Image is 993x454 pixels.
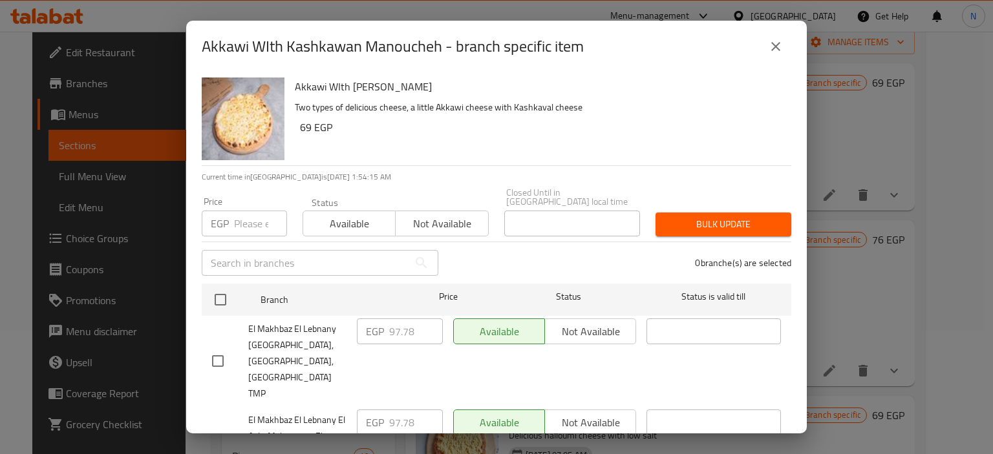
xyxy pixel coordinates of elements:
[395,211,488,236] button: Not available
[202,36,584,57] h2: Akkawi WIth Kashkawan Manoucheh - branch specific item
[401,214,483,233] span: Not available
[202,171,791,183] p: Current time in [GEOGRAPHIC_DATA] is [DATE] 1:54:15 AM
[646,289,781,305] span: Status is valid till
[389,318,443,344] input: Please enter price
[656,212,791,236] button: Bulk update
[308,214,390,233] span: Available
[211,216,229,231] p: EGP
[502,289,636,305] span: Status
[261,292,395,308] span: Branch
[666,216,781,232] span: Bulk update
[202,77,284,160] img: Akkawi WIth Kashkawan Manoucheh
[234,211,287,236] input: Please enter price
[405,289,491,305] span: Price
[760,31,791,62] button: close
[248,321,347,402] span: El Makhbaz El Lebnany [GEOGRAPHIC_DATA], [GEOGRAPHIC_DATA], [GEOGRAPHIC_DATA] TMP
[389,409,443,435] input: Please enter price
[695,256,791,269] p: 0 branche(s) are selected
[366,415,384,430] p: EGP
[303,211,396,236] button: Available
[202,250,409,276] input: Search in branches
[366,324,384,339] p: EGP
[295,99,781,116] p: Two types of delicious cheese, a little Akkawi cheese with Kashkaval cheese
[300,118,781,136] h6: 69 EGP
[295,77,781,96] h6: Akkawi WIth [PERSON_NAME]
